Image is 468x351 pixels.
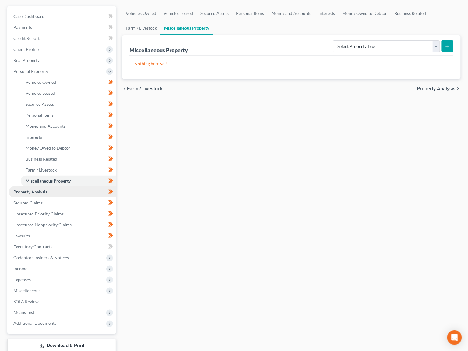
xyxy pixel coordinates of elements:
[26,112,54,118] span: Personal Items
[13,211,64,216] span: Unsecured Priority Claims
[21,110,116,121] a: Personal Items
[122,6,160,21] a: Vehicles Owned
[13,244,52,249] span: Executory Contracts
[13,58,40,63] span: Real Property
[9,219,116,230] a: Unsecured Nonpriority Claims
[9,241,116,252] a: Executory Contracts
[9,230,116,241] a: Lawsuits
[13,310,34,315] span: Means Test
[417,86,456,91] span: Property Analysis
[13,277,31,282] span: Expenses
[160,21,213,35] a: Miscellaneous Property
[160,6,197,21] a: Vehicles Leased
[122,86,127,91] i: chevron_left
[13,321,56,326] span: Additional Documents
[21,99,116,110] a: Secured Assets
[26,156,57,161] span: Business Related
[21,77,116,88] a: Vehicles Owned
[21,132,116,143] a: Interests
[13,200,43,205] span: Secured Claims
[9,11,116,22] a: Case Dashboard
[339,6,391,21] a: Money Owed to Debtor
[456,86,461,91] i: chevron_right
[122,21,160,35] a: Farm / Livestock
[9,197,116,208] a: Secured Claims
[122,86,163,91] button: chevron_left Farm / Livestock
[26,80,56,85] span: Vehicles Owned
[134,61,449,67] p: Nothing here yet!
[21,88,116,99] a: Vehicles Leased
[13,255,69,260] span: Codebtors Insiders & Notices
[26,178,71,183] span: Miscellaneous Property
[197,6,232,21] a: Secured Assets
[13,14,44,19] span: Case Dashboard
[268,6,315,21] a: Money and Accounts
[26,167,57,172] span: Farm / Livestock
[13,189,47,194] span: Property Analysis
[13,36,40,41] span: Credit Report
[9,33,116,44] a: Credit Report
[21,154,116,165] a: Business Related
[21,165,116,175] a: Farm / Livestock
[9,296,116,307] a: SOFA Review
[21,121,116,132] a: Money and Accounts
[391,6,430,21] a: Business Related
[417,86,461,91] button: Property Analysis chevron_right
[21,175,116,186] a: Miscellaneous Property
[13,47,39,52] span: Client Profile
[26,123,65,129] span: Money and Accounts
[21,143,116,154] a: Money Owed to Debtor
[26,101,54,107] span: Secured Assets
[315,6,339,21] a: Interests
[13,233,30,238] span: Lawsuits
[13,222,72,227] span: Unsecured Nonpriority Claims
[13,266,27,271] span: Income
[13,69,48,74] span: Personal Property
[9,186,116,197] a: Property Analysis
[13,299,39,304] span: SOFA Review
[26,134,42,140] span: Interests
[447,330,462,345] div: Open Intercom Messenger
[9,208,116,219] a: Unsecured Priority Claims
[232,6,268,21] a: Personal Items
[9,22,116,33] a: Payments
[13,288,40,293] span: Miscellaneous
[26,90,55,96] span: Vehicles Leased
[127,86,163,91] span: Farm / Livestock
[129,47,188,54] div: Miscellaneous Property
[13,25,32,30] span: Payments
[26,145,70,151] span: Money Owed to Debtor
